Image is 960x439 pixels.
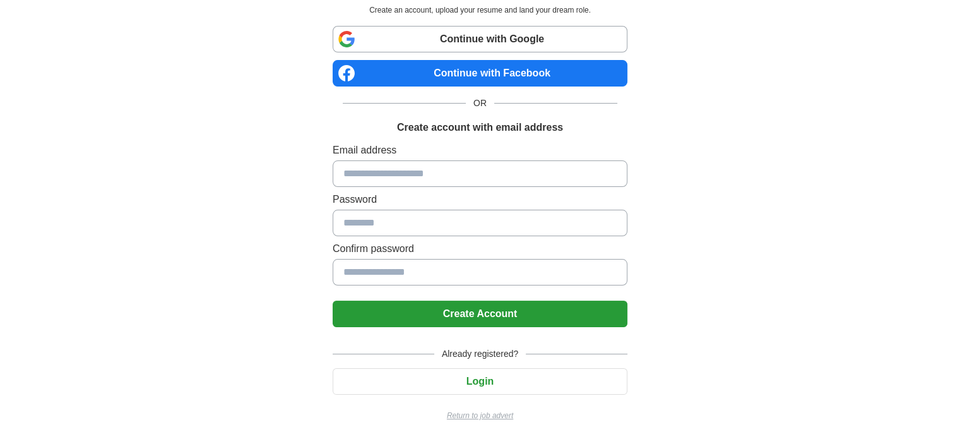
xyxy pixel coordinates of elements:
[333,192,627,207] label: Password
[333,143,627,158] label: Email address
[333,241,627,256] label: Confirm password
[335,4,625,16] p: Create an account, upload your resume and land your dream role.
[333,410,627,421] a: Return to job advert
[333,376,627,387] a: Login
[333,301,627,327] button: Create Account
[333,26,627,52] a: Continue with Google
[333,368,627,395] button: Login
[466,97,494,110] span: OR
[333,60,627,87] a: Continue with Facebook
[397,120,563,135] h1: Create account with email address
[434,347,526,361] span: Already registered?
